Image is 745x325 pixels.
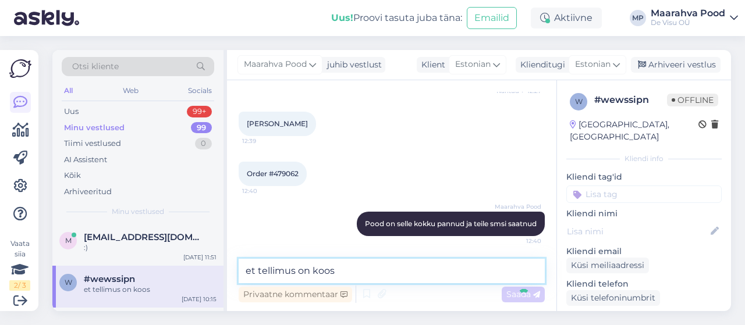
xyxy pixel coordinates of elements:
[62,83,75,98] div: All
[331,11,462,25] div: Proovi tasuta juba täna:
[651,9,725,18] div: Maarahva Pood
[186,83,214,98] div: Socials
[570,119,698,143] div: [GEOGRAPHIC_DATA], [GEOGRAPHIC_DATA]
[72,60,119,73] span: Otsi kliente
[9,59,31,78] img: Askly Logo
[566,278,722,290] p: Kliendi telefon
[65,278,72,287] span: w
[84,274,135,284] span: #wewssipn
[247,169,299,178] span: Order #479062
[84,284,217,295] div: et tellimus on koos
[566,290,660,306] div: Küsi telefoninumbrit
[242,187,286,195] span: 12:40
[120,83,141,98] div: Web
[667,94,718,106] span: Offline
[64,138,121,149] div: Tiimi vestlused
[566,208,722,220] p: Kliendi nimi
[575,58,611,71] span: Estonian
[191,122,212,134] div: 99
[566,153,722,164] div: Kliendi info
[516,59,565,71] div: Klienditugi
[247,119,308,128] span: [PERSON_NAME]
[455,58,491,71] span: Estonian
[182,295,217,303] div: [DATE] 10:15
[651,18,725,27] div: De Visu OÜ
[112,206,164,217] span: Minu vestlused
[365,219,537,228] span: Pood on selle kokku pannud ja teile smsi saatnud
[631,57,721,73] div: Arhiveeri vestlus
[651,9,738,27] a: Maarahva PoodDe Visu OÜ
[575,97,583,106] span: w
[183,253,217,262] div: [DATE] 11:51
[594,93,667,107] div: # wewssipn
[65,236,72,245] span: m
[64,170,81,181] div: Kõik
[417,59,445,71] div: Klient
[531,8,602,28] div: Aktiivne
[566,171,722,183] p: Kliendi tag'id
[9,280,30,291] div: 2 / 3
[498,237,541,245] span: 12:40
[64,122,125,134] div: Minu vestlused
[242,137,286,145] span: 12:39
[567,225,708,238] input: Lisa nimi
[187,106,212,117] div: 99+
[64,106,79,117] div: Uus
[64,186,112,198] div: Arhiveeritud
[322,59,382,71] div: juhib vestlust
[84,232,205,242] span: musikati.raa@gmail.com
[630,10,646,26] div: MP
[195,138,212,149] div: 0
[495,202,541,211] span: Maarahva Pood
[566,310,722,323] p: Klienditeekond
[467,7,517,29] button: Emailid
[244,58,307,71] span: Maarahva Pood
[331,12,353,23] b: Uus!
[64,154,107,166] div: AI Assistent
[566,185,722,203] input: Lisa tag
[9,238,30,291] div: Vaata siia
[566,245,722,258] p: Kliendi email
[84,242,217,253] div: :)
[566,258,649,273] div: Küsi meiliaadressi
